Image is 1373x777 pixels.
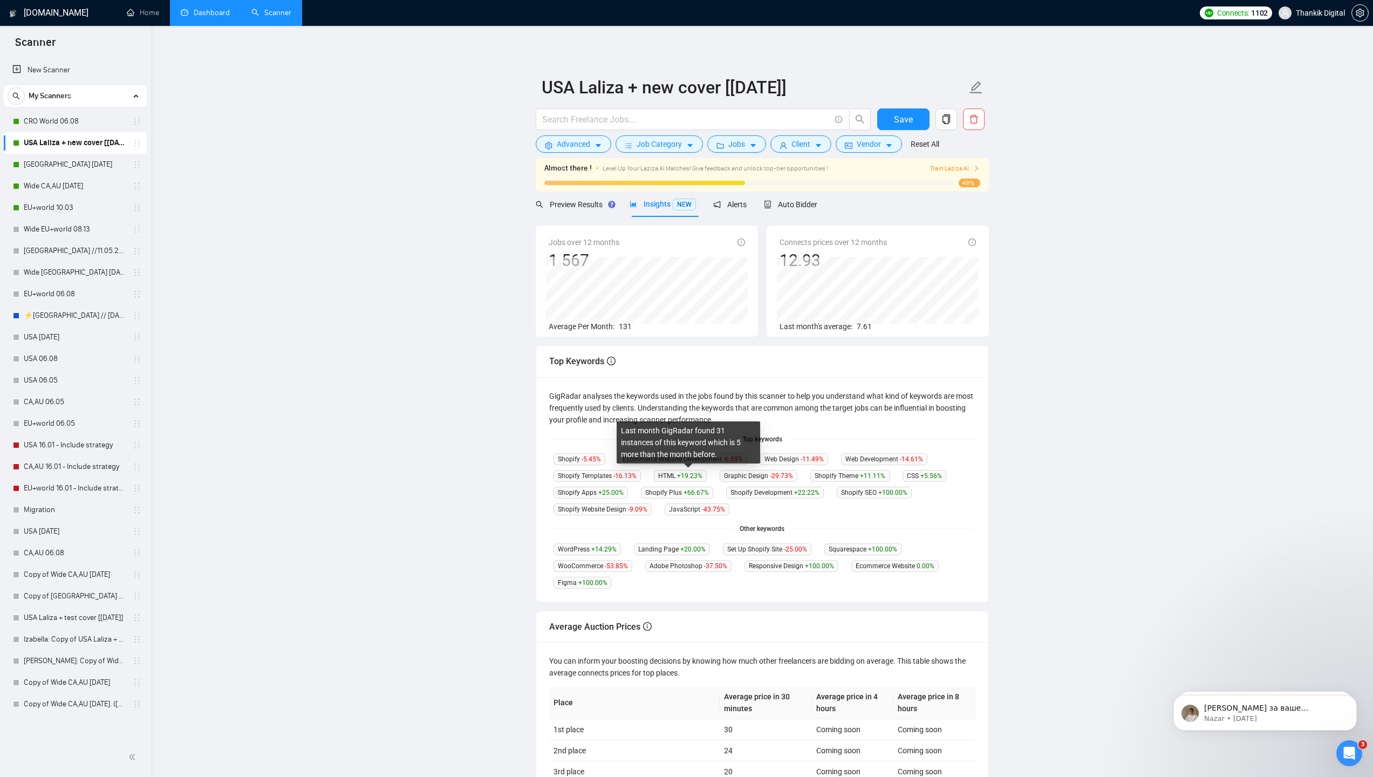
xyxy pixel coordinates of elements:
[536,201,543,208] span: search
[837,487,912,499] span: Shopify SEO
[744,560,838,572] span: Responsive Design
[133,484,141,493] span: holder
[780,250,887,271] div: 12.93
[733,524,791,534] span: Other keywords
[959,179,980,187] span: 49%
[720,740,812,761] td: 24
[930,163,980,174] span: Train Laziza AI
[1352,9,1368,17] span: setting
[24,132,126,154] a: USA Laliza + new cover [[DATE]]
[684,489,709,496] span: +66.67 %
[133,268,141,277] span: holder
[716,141,724,149] span: folder
[702,506,725,513] span: -43.75 %
[619,322,632,331] span: 131
[860,472,885,480] span: +11.11 %
[595,141,602,149] span: caret-down
[893,686,975,719] th: Average price in 8 hours
[133,614,141,622] span: holder
[791,138,810,150] span: Client
[857,322,872,331] span: 7.61
[133,355,141,363] span: holder
[845,141,852,149] span: idcard
[127,8,159,17] a: homeHome
[607,200,617,209] div: Tooltip anchor
[737,238,745,246] span: info-circle
[133,462,141,471] span: holder
[973,165,980,172] span: right
[133,311,141,320] span: holder
[24,672,126,693] a: Copy of Wide CA,AU [DATE]
[549,719,720,740] td: 1st place
[903,470,946,482] span: CSS
[8,87,25,105] button: search
[1358,740,1367,749] span: 3
[24,413,126,434] a: EU+world 06.05
[24,478,126,499] a: EU+world 16.01 - Include strategy
[9,5,17,22] img: logo
[133,635,141,644] span: holder
[645,560,732,572] span: Adobe Photoshop
[24,391,126,413] a: CA,AU 06.05
[835,116,842,123] span: info-circle
[723,543,811,555] span: Set Up Shopify Site
[24,348,126,370] a: USA 06.08
[133,592,141,601] span: holder
[628,506,647,513] span: -9.09 %
[713,201,721,208] span: notification
[673,199,696,210] span: NEW
[665,503,729,515] span: JavaScript
[181,8,230,17] a: dashboardDashboard
[549,740,720,761] td: 2nd place
[780,236,887,248] span: Connects prices over 12 months
[917,562,934,570] span: 0.00 %
[805,562,834,570] span: +100.00 %
[812,740,893,761] td: Coming soon
[634,543,710,555] span: Landing Page
[24,434,126,456] a: USA 16.01 - Include strategy
[549,236,619,248] span: Jobs over 12 months
[720,686,812,719] th: Average price in 30 minutes
[24,326,126,348] a: USA [DATE]
[878,489,907,496] span: +100.00 %
[812,719,893,740] td: Coming soon
[591,546,617,553] span: +14.29 %
[969,80,983,94] span: edit
[549,390,975,426] div: GigRadar analyses the keywords used in the jobs found by this scanner to help you understand what...
[936,114,957,124] span: copy
[893,719,975,740] td: Coming soon
[554,487,628,499] span: Shopify Apps
[549,346,975,377] div: Top Keywords
[4,85,147,715] li: My Scanners
[616,135,703,153] button: barsJob Categorycaret-down
[549,686,720,719] th: Place
[617,421,760,464] div: Last month GigRadar found 31 instances of this keyword which is 5 more than the month before.
[1251,7,1268,19] span: 1102
[24,262,126,283] a: Wide [GEOGRAPHIC_DATA] [DATE]
[133,527,141,536] span: holder
[1205,9,1213,17] img: upwork-logo.png
[24,693,126,715] a: Copy of Wide CA,AU [DATE]. ([DATE])
[542,74,967,101] input: Scanner name...
[133,139,141,147] span: holder
[963,108,985,130] button: delete
[780,322,852,331] span: Last month's average:
[554,470,641,482] span: Shopify Templates
[812,686,893,719] th: Average price in 4 hours
[133,700,141,708] span: holder
[133,333,141,342] span: holder
[613,472,637,480] span: -16.13 %
[836,135,902,153] button: idcardVendorcaret-down
[24,219,126,240] a: Wide EU+world 08.13
[554,543,621,555] span: WordPress
[770,135,831,153] button: userClientcaret-down
[654,470,707,482] span: HTML
[605,562,628,570] span: -53.85 %
[686,141,694,149] span: caret-down
[578,579,607,587] span: +100.00 %
[554,453,605,465] span: Shopify
[133,549,141,557] span: holder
